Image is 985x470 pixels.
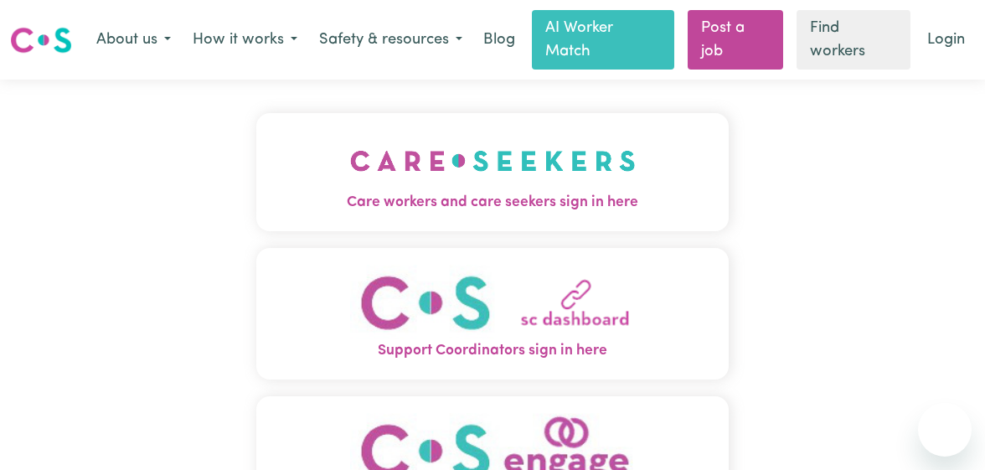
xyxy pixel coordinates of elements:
button: Care workers and care seekers sign in here [256,113,729,230]
a: AI Worker Match [532,10,674,70]
button: About us [85,23,182,58]
a: Post a job [688,10,783,70]
button: Safety & resources [308,23,473,58]
img: Careseekers logo [10,25,72,55]
a: Blog [473,22,525,59]
a: Careseekers logo [10,21,72,59]
iframe: Button to launch messaging window [918,403,972,457]
span: Care workers and care seekers sign in here [256,192,729,214]
button: Support Coordinators sign in here [256,248,729,380]
span: Support Coordinators sign in here [256,340,729,362]
a: Login [917,22,975,59]
a: Find workers [797,10,910,70]
button: How it works [182,23,308,58]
